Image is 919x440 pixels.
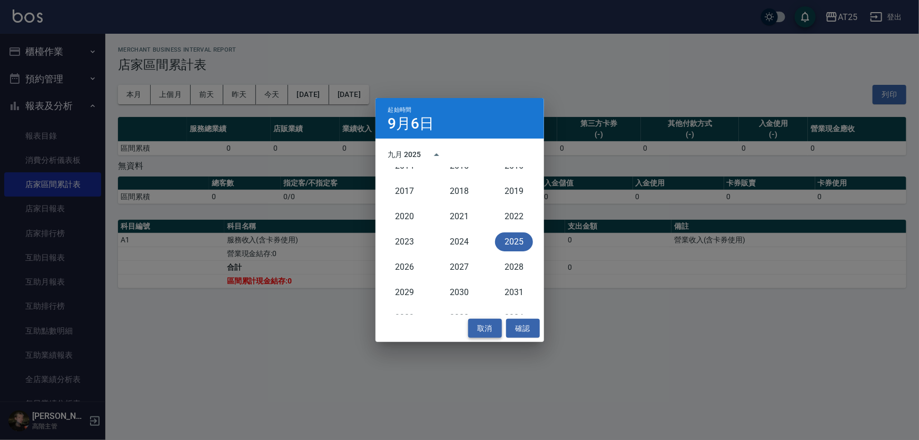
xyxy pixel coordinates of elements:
[495,207,533,226] button: 2022
[386,283,423,302] button: 2029
[388,118,434,130] h4: 9月6日
[440,182,478,201] button: 2018
[386,258,423,277] button: 2026
[468,319,502,338] button: 取消
[506,319,540,338] button: 確認
[386,182,423,201] button: 2017
[495,283,533,302] button: 2031
[424,142,449,168] button: year view is open, switch to calendar view
[495,258,533,277] button: 2028
[495,182,533,201] button: 2019
[440,258,478,277] button: 2027
[440,232,478,251] button: 2024
[388,149,421,160] div: 九月 2025
[386,308,423,327] button: 2032
[386,207,423,226] button: 2020
[495,232,533,251] button: 2025
[388,106,412,113] span: 起始時間
[386,232,423,251] button: 2023
[440,207,478,226] button: 2021
[495,308,533,327] button: 2034
[440,283,478,302] button: 2030
[440,308,478,327] button: 2033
